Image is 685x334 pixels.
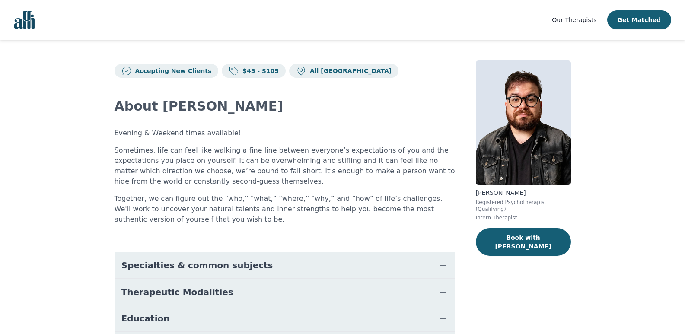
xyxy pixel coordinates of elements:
[607,10,671,29] button: Get Matched
[121,286,233,298] span: Therapeutic Modalities
[476,199,571,213] p: Registered Psychotherapist (Qualifying)
[115,194,455,225] p: Together, we can figure out the “who,” “what,” “where,” “why,” and “how” of life’s challenges. We...
[121,259,273,271] span: Specialties & common subjects
[552,15,596,25] a: Our Therapists
[476,60,571,185] img: Freddie_Giovane
[115,99,455,114] h2: About [PERSON_NAME]
[476,188,571,197] p: [PERSON_NAME]
[115,305,455,331] button: Education
[552,16,596,23] span: Our Therapists
[476,228,571,256] button: Book with [PERSON_NAME]
[115,279,455,305] button: Therapeutic Modalities
[239,67,279,75] p: $45 - $105
[115,128,455,138] p: Evening & Weekend times available!
[306,67,392,75] p: All [GEOGRAPHIC_DATA]
[115,252,455,278] button: Specialties & common subjects
[476,214,571,221] p: Intern Therapist
[14,11,35,29] img: alli logo
[132,67,212,75] p: Accepting New Clients
[121,312,170,324] span: Education
[115,145,455,187] p: Sometimes, life can feel like walking a fine line between everyone’s expectations of you and the ...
